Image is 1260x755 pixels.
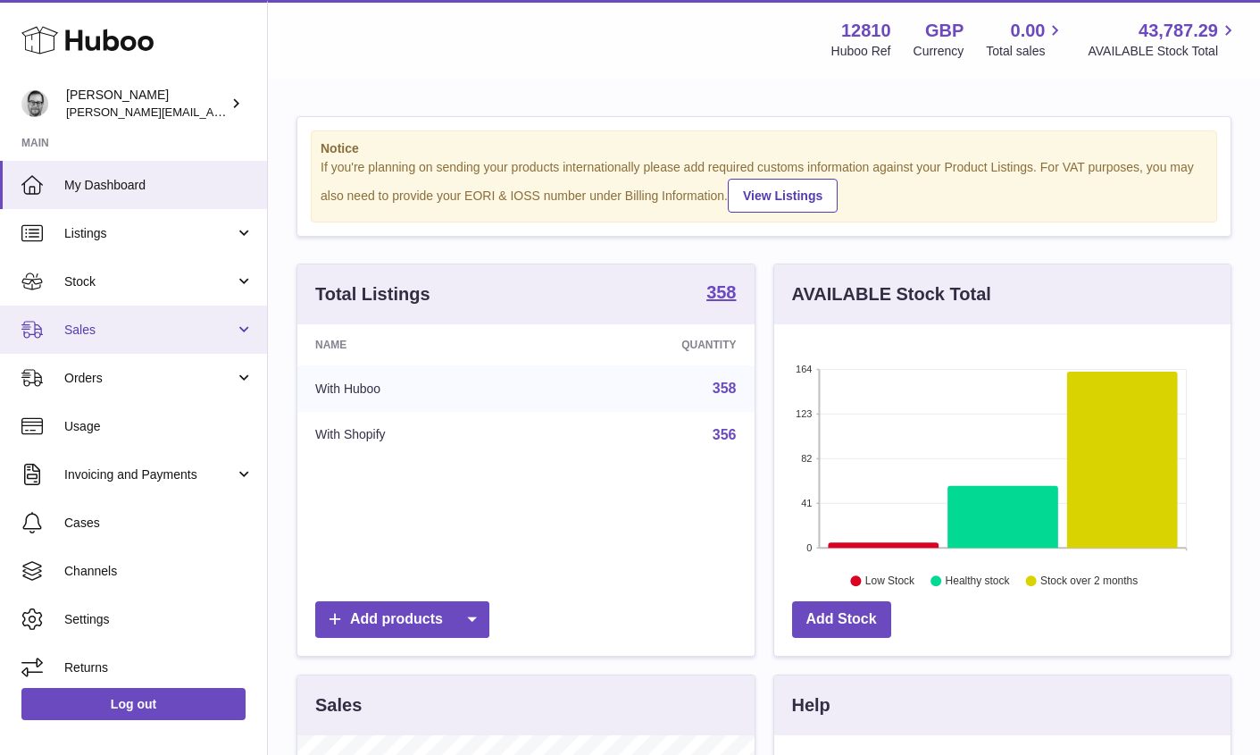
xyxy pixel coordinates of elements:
[864,575,914,587] text: Low Stock
[801,453,812,464] text: 82
[297,365,544,412] td: With Huboo
[914,43,964,60] div: Currency
[68,105,160,117] div: Domain Overview
[986,19,1065,60] a: 0.00 Total sales
[706,283,736,305] a: 358
[64,322,235,339] span: Sales
[1088,19,1239,60] a: 43,787.29 AVAILABLE Stock Total
[801,498,812,508] text: 41
[1040,575,1138,587] text: Stock over 2 months
[713,381,737,396] a: 358
[66,105,358,119] span: [PERSON_NAME][EMAIL_ADDRESS][DOMAIN_NAME]
[321,140,1207,157] strong: Notice
[792,601,891,638] a: Add Stock
[315,601,489,638] a: Add products
[297,324,544,365] th: Name
[29,46,43,61] img: website_grey.svg
[544,324,755,365] th: Quantity
[21,688,246,720] a: Log out
[796,364,812,374] text: 164
[29,29,43,43] img: logo_orange.svg
[64,370,235,387] span: Orders
[50,29,88,43] div: v 4.0.25
[64,659,254,676] span: Returns
[46,46,196,61] div: Domain: [DOMAIN_NAME]
[728,179,838,213] a: View Listings
[713,427,737,442] a: 356
[64,418,254,435] span: Usage
[792,282,991,306] h3: AVAILABLE Stock Total
[178,104,192,118] img: tab_keywords_by_traffic_grey.svg
[197,105,301,117] div: Keywords by Traffic
[831,43,891,60] div: Huboo Ref
[796,408,812,419] text: 123
[64,177,254,194] span: My Dashboard
[315,693,362,717] h3: Sales
[64,563,254,580] span: Channels
[986,43,1065,60] span: Total sales
[297,412,544,458] td: With Shopify
[1088,43,1239,60] span: AVAILABLE Stock Total
[706,283,736,301] strong: 358
[64,273,235,290] span: Stock
[806,542,812,553] text: 0
[841,19,891,43] strong: 12810
[792,693,830,717] h3: Help
[64,466,235,483] span: Invoicing and Payments
[321,159,1207,213] div: If you're planning on sending your products internationally please add required customs informati...
[925,19,964,43] strong: GBP
[64,225,235,242] span: Listings
[315,282,430,306] h3: Total Listings
[1011,19,1046,43] span: 0.00
[21,90,48,117] img: alex@digidistiller.com
[64,611,254,628] span: Settings
[66,87,227,121] div: [PERSON_NAME]
[945,575,1010,587] text: Healthy stock
[48,104,63,118] img: tab_domain_overview_orange.svg
[64,515,254,532] span: Cases
[1139,19,1218,43] span: 43,787.29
